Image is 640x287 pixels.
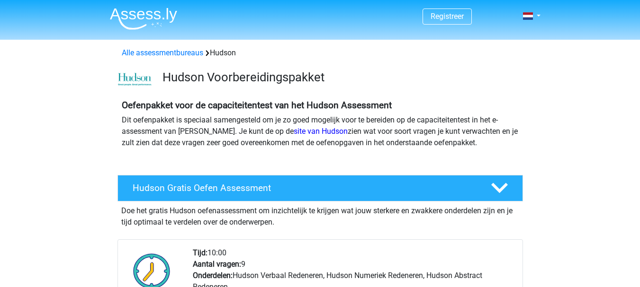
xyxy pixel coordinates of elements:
b: Aantal vragen: [193,260,241,269]
a: site van Hudson [294,127,348,136]
div: Hudson [118,47,523,59]
img: Assessly [110,8,177,30]
b: Onderdelen: [193,271,233,280]
b: Oefenpakket voor de capaciteitentest van het Hudson Assessment [122,100,392,111]
img: cefd0e47479f4eb8e8c001c0d358d5812e054fa8.png [118,73,152,86]
h4: Hudson Gratis Oefen Assessment [133,183,476,193]
a: Registreer [431,12,464,21]
a: Alle assessmentbureaus [122,48,203,57]
div: Doe het gratis Hudson oefenassessment om inzichtelijk te krijgen wat jouw sterkere en zwakkere on... [117,201,523,228]
b: Tijd: [193,248,207,257]
h3: Hudson Voorbereidingspakket [162,70,515,85]
a: Hudson Gratis Oefen Assessment [114,175,527,201]
p: Dit oefenpakket is speciaal samengesteld om je zo goed mogelijk voor te bereiden op de capaciteit... [122,114,519,148]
